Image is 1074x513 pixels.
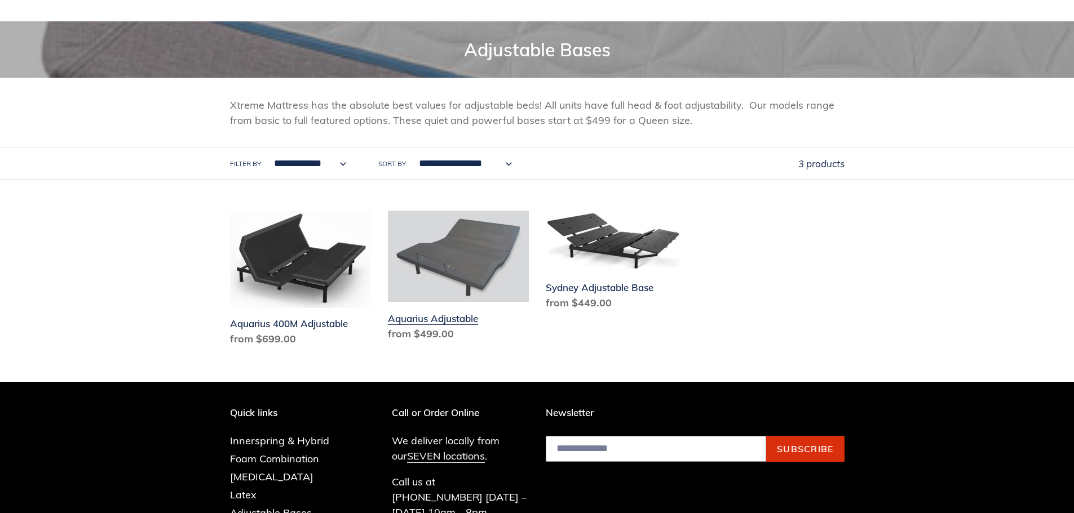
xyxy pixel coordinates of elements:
[766,436,845,462] button: Subscribe
[464,38,611,61] span: Adjustable Bases
[230,452,319,465] a: Foam Combination
[546,436,766,462] input: Email address
[378,159,406,169] label: Sort by
[777,443,834,454] span: Subscribe
[546,407,845,418] p: Newsletter
[392,407,529,418] p: Call or Order Online
[230,159,261,169] label: Filter by
[388,211,529,345] a: Aquarius Adjustable
[230,97,845,128] p: Xtreme Mattress has the absolute best values for adjustable beds! All units have full head & foot...
[230,407,346,418] p: Quick links
[230,488,257,501] a: Latex
[798,158,845,169] span: 3 products
[230,434,329,447] a: Innerspring & Hybrid
[392,433,529,463] p: We deliver locally from our .
[230,470,313,483] a: [MEDICAL_DATA]
[407,449,485,463] a: SEVEN locations
[546,211,687,315] a: Sydney Adjustable Base
[230,211,371,351] a: Aquarius 400M Adjustable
